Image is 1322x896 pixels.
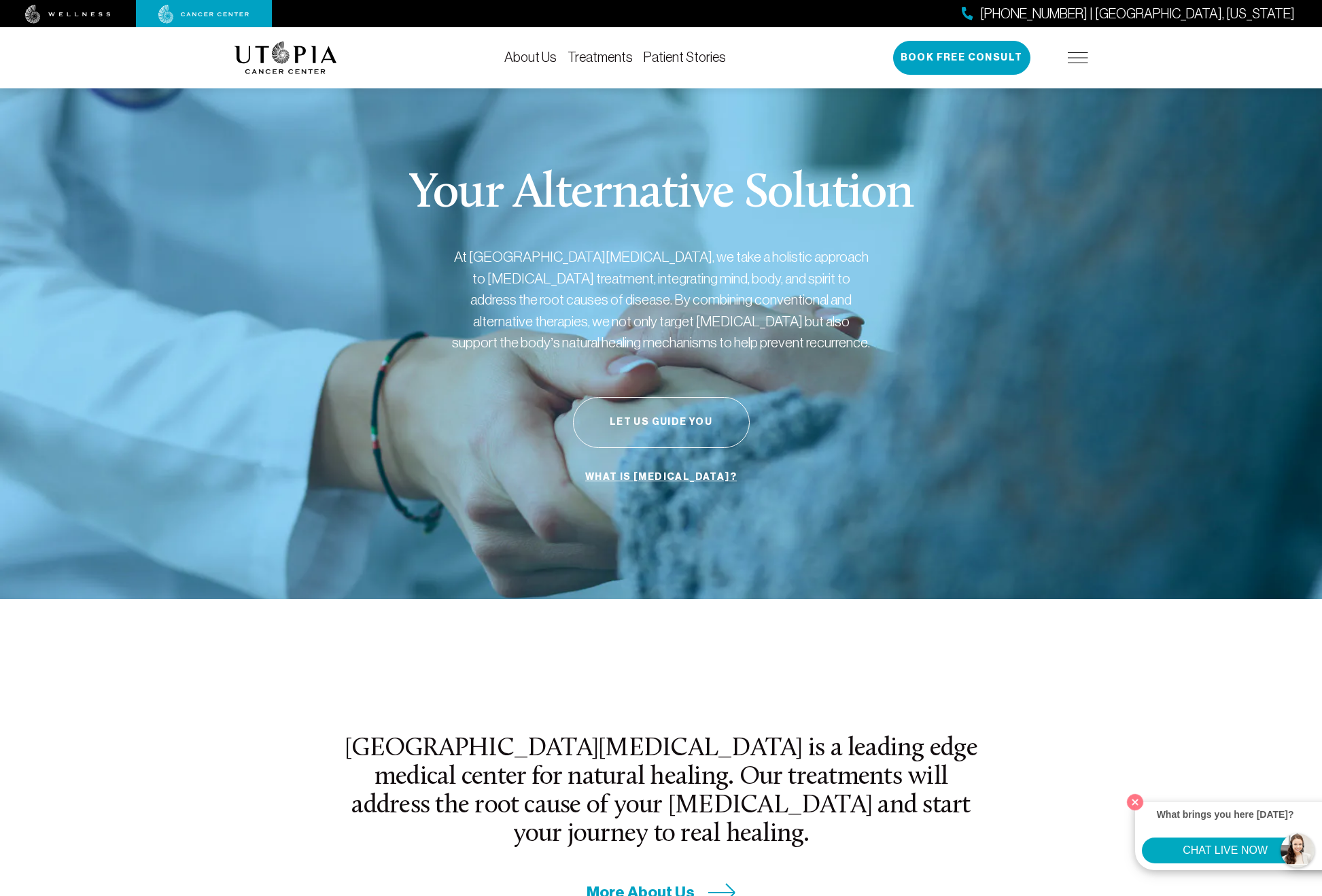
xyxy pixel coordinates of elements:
a: What is [MEDICAL_DATA]? [582,464,740,490]
button: Book Free Consult [893,41,1030,75]
button: Let Us Guide You [573,397,750,448]
span: [PHONE_NUMBER] | [GEOGRAPHIC_DATA], [US_STATE] [980,4,1295,24]
a: Treatments [568,50,633,65]
img: icon-hamburger [1068,52,1088,63]
a: About Us [504,50,557,65]
strong: What brings you here [DATE]? [1157,809,1294,820]
img: cancer center [158,5,249,24]
p: At [GEOGRAPHIC_DATA][MEDICAL_DATA], we take a holistic approach to [MEDICAL_DATA] treatment, inte... [451,246,872,354]
h2: [GEOGRAPHIC_DATA][MEDICAL_DATA] is a leading edge medical center for natural healing. Our treatme... [343,735,979,850]
button: Close [1124,791,1147,814]
img: logo [234,41,337,74]
a: Patient Stories [644,50,726,65]
button: CHAT LIVE NOW [1142,838,1308,863]
a: [PHONE_NUMBER] | [GEOGRAPHIC_DATA], [US_STATE] [962,4,1295,24]
img: wellness [25,5,111,24]
p: Your Alternative Solution [408,170,914,219]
